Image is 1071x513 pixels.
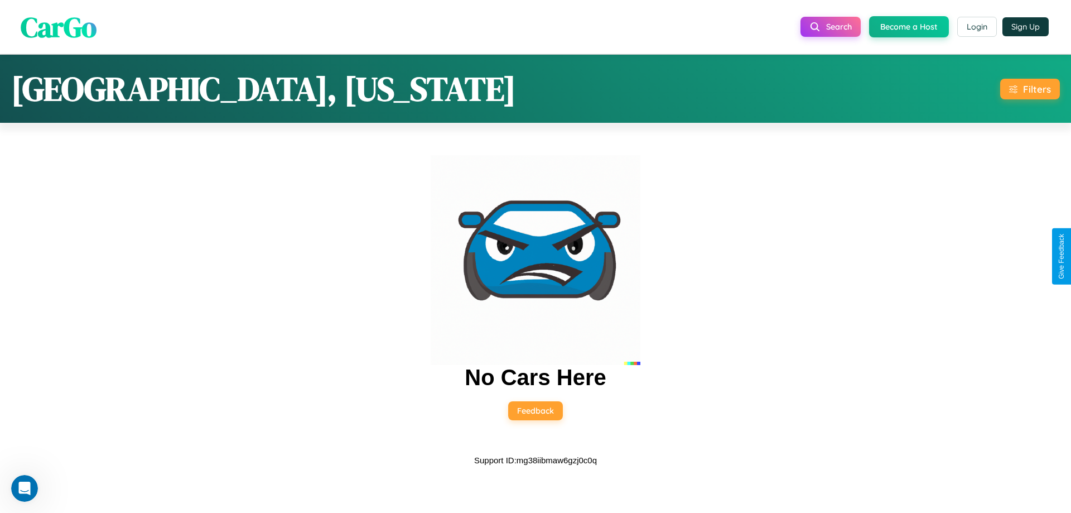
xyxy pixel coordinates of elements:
div: Filters [1023,83,1051,95]
h2: No Cars Here [465,365,606,390]
button: Filters [1000,79,1060,99]
button: Become a Host [869,16,949,37]
h1: [GEOGRAPHIC_DATA], [US_STATE] [11,66,516,112]
button: Login [957,17,997,37]
button: Search [800,17,861,37]
span: Search [826,22,852,32]
button: Feedback [508,401,563,420]
img: car [431,155,640,365]
iframe: Intercom live chat [11,475,38,502]
button: Sign Up [1002,17,1049,36]
p: Support ID: mg38iibmaw6gzj0c0q [474,453,597,468]
div: Give Feedback [1058,234,1065,279]
span: CarGo [21,7,97,46]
